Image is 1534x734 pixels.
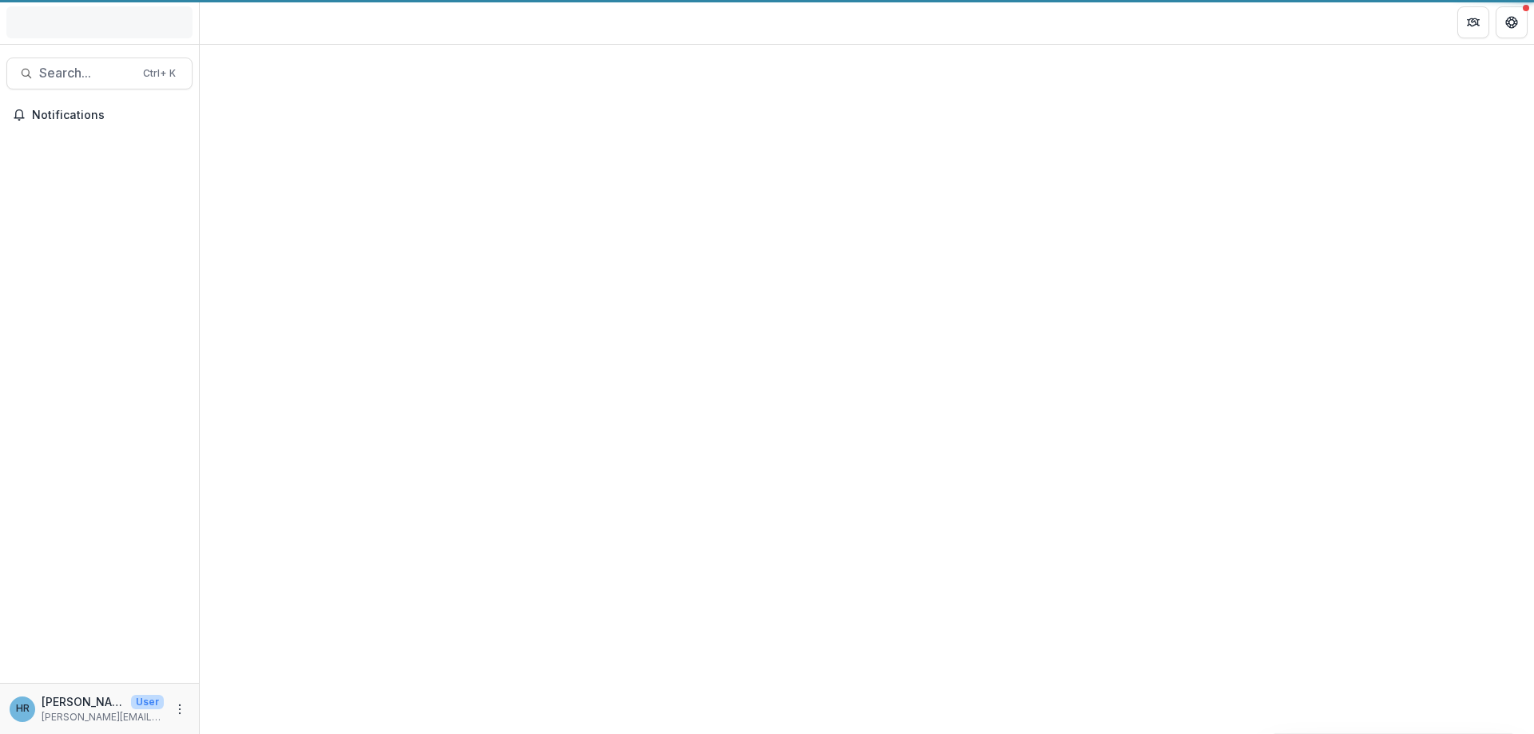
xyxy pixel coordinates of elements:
[16,704,30,714] div: Hannah Roosendaal
[140,65,179,82] div: Ctrl + K
[39,65,133,81] span: Search...
[170,700,189,719] button: More
[131,695,164,709] p: User
[6,58,193,89] button: Search...
[206,10,274,34] nav: breadcrumb
[1496,6,1528,38] button: Get Help
[42,710,164,724] p: [PERSON_NAME][EMAIL_ADDRESS][DOMAIN_NAME]
[6,102,193,128] button: Notifications
[42,693,125,710] p: [PERSON_NAME]
[1457,6,1489,38] button: Partners
[32,109,186,122] span: Notifications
